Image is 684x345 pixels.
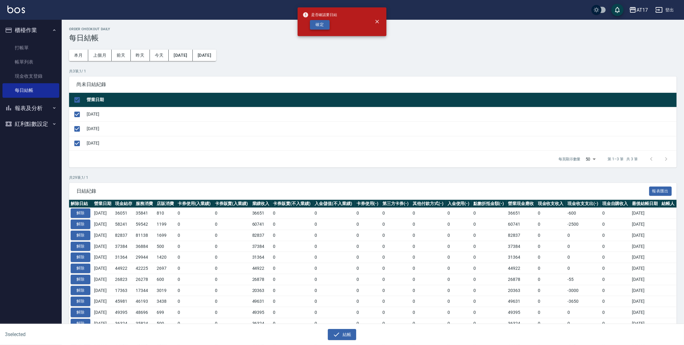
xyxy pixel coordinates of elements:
a: 打帳單 [2,41,59,55]
td: 60741 [506,219,536,230]
td: 0 [566,307,601,318]
td: 600 [155,274,176,285]
td: 0 [176,263,213,274]
td: 0 [472,230,507,241]
td: 82837 [251,230,272,241]
td: 0 [213,208,251,219]
td: [DATE] [630,263,660,274]
td: 0 [271,230,313,241]
td: 17344 [134,285,155,296]
td: 0 [381,285,411,296]
td: [DATE] [93,252,113,263]
a: 報表匯出 [649,188,672,194]
button: 解除 [71,275,90,284]
button: 解除 [71,297,90,306]
td: 0 [411,252,446,263]
td: 0 [446,230,472,241]
td: 0 [411,241,446,252]
td: 37384 [113,241,134,252]
td: 35841 [134,208,155,219]
td: 0 [355,252,381,263]
td: [DATE] [630,285,660,296]
p: 第 1–3 筆 共 3 筆 [608,156,638,162]
td: 36324 [506,318,536,329]
button: close [370,15,384,28]
td: 0 [446,252,472,263]
td: 36884 [134,241,155,252]
td: [DATE] [630,219,660,230]
td: 0 [472,241,507,252]
td: 0 [176,307,213,318]
td: 17363 [113,285,134,296]
td: 0 [313,219,355,230]
button: 報表匯出 [649,187,672,196]
td: 42225 [134,263,155,274]
td: 0 [566,241,601,252]
td: [DATE] [93,274,113,285]
td: 0 [472,318,507,329]
td: 0 [271,285,313,296]
td: [DATE] [630,296,660,307]
button: 今天 [150,50,169,61]
td: 0 [355,296,381,307]
td: 0 [313,296,355,307]
button: 昨天 [131,50,150,61]
th: 解除日結 [69,200,93,208]
th: 營業現金應收 [506,200,536,208]
td: 0 [411,208,446,219]
td: [DATE] [93,263,113,274]
td: 0 [446,285,472,296]
td: 49395 [113,307,134,318]
th: 最後結帳日期 [630,200,660,208]
td: 0 [536,252,566,263]
th: 營業日期 [85,93,677,107]
h3: 每日結帳 [69,34,677,42]
td: 0 [176,318,213,329]
td: 0 [313,274,355,285]
td: 0 [601,208,630,219]
button: [DATE] [193,50,216,61]
td: -3000 [566,285,601,296]
td: 0 [566,263,601,274]
td: [DATE] [630,318,660,329]
a: 現金收支登錄 [2,69,59,83]
td: 0 [313,307,355,318]
td: 0 [176,296,213,307]
button: 確定 [310,20,330,30]
td: 0 [381,318,411,329]
td: [DATE] [630,230,660,241]
td: 0 [176,252,213,263]
td: 0 [446,296,472,307]
th: 卡券使用(-) [355,200,381,208]
td: 0 [176,219,213,230]
td: [DATE] [85,121,677,136]
td: [DATE] [630,274,660,285]
td: 0 [601,219,630,230]
a: 每日結帳 [2,83,59,97]
td: 0 [536,230,566,241]
td: 35824 [134,318,155,329]
td: -2500 [566,219,601,230]
button: 上個月 [88,50,112,61]
td: 0 [213,219,251,230]
td: [DATE] [93,230,113,241]
td: 0 [536,263,566,274]
th: 結帳人 [660,200,677,208]
th: 其他付款方式(-) [411,200,446,208]
td: [DATE] [93,241,113,252]
td: 0 [355,318,381,329]
td: 0 [411,307,446,318]
button: 紅利點數設定 [2,116,59,132]
td: 37384 [506,241,536,252]
td: 0 [313,263,355,274]
td: 36651 [506,208,536,219]
td: 59542 [134,219,155,230]
th: 第三方卡券(-) [381,200,411,208]
button: 解除 [71,242,90,251]
button: 解除 [71,308,90,317]
th: 服務消費 [134,200,155,208]
td: 0 [536,307,566,318]
td: 3019 [155,285,176,296]
td: [DATE] [85,136,677,150]
td: 0 [472,274,507,285]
